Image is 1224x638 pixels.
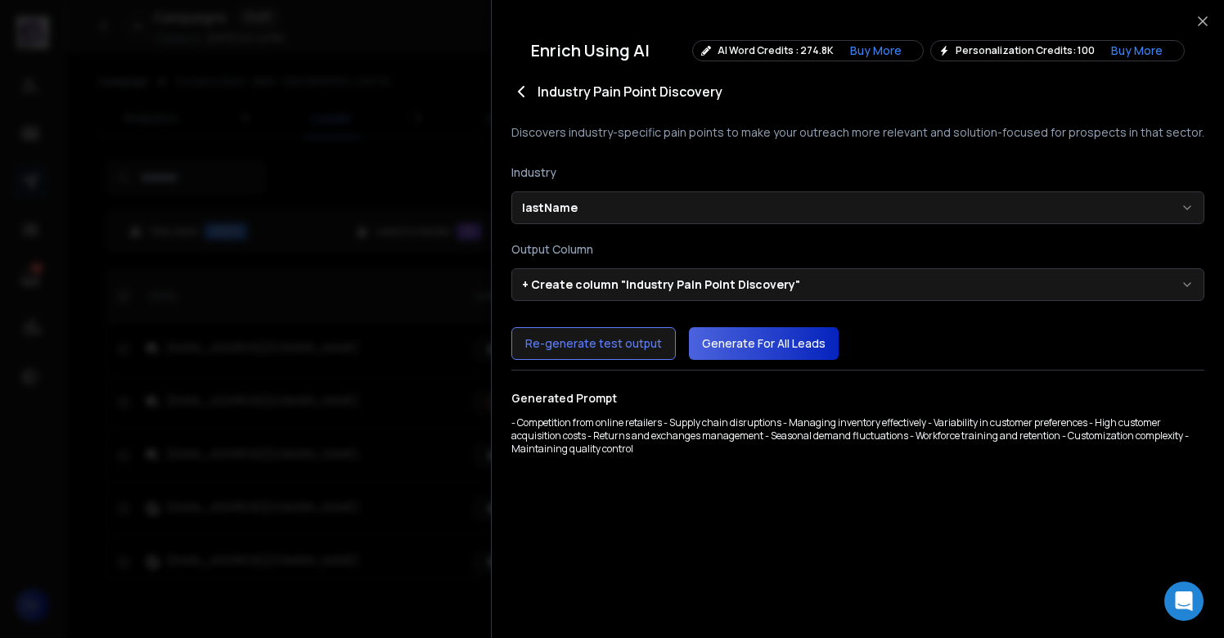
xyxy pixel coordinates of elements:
[930,40,1185,61] div: Personalization Credits: 100
[511,390,1204,407] h1: Generated Prompt
[511,124,1204,141] p: Discovers industry-specific pain points to make your outreach more relevant and solution-focused ...
[511,167,1204,178] label: Industry
[511,327,676,360] button: Re-generate test output
[837,43,915,59] button: Buy More
[511,191,1204,224] button: lastName
[689,327,839,360] button: Generate For All Leads
[1098,43,1176,59] button: Buy More
[531,39,650,62] h2: Enrich Using AI
[692,40,924,61] div: AI Word Credits : 274.8K
[538,82,722,101] h1: Industry Pain Point Discovery
[511,268,1204,301] button: + Create column "Industry Pain Point Discovery"
[1164,582,1204,621] div: Open Intercom Messenger
[511,244,1204,255] label: Output Column
[511,416,1204,456] p: - Competition from online retailers - Supply chain disruptions - Managing inventory effectively -...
